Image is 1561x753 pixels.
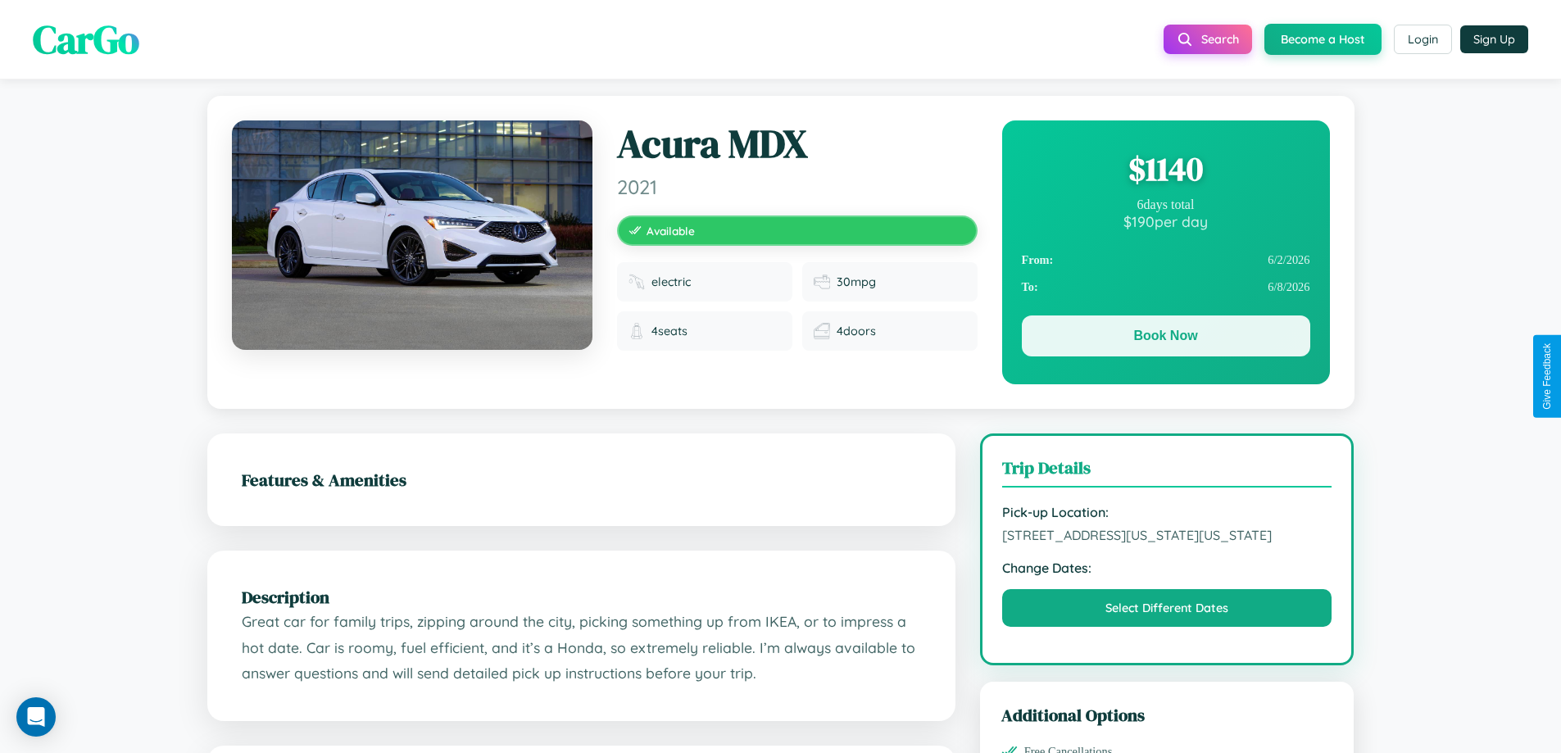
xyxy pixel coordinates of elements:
[1022,212,1310,230] div: $ 190 per day
[1022,253,1054,267] strong: From:
[617,175,978,199] span: 2021
[651,274,691,289] span: electric
[628,274,645,290] img: Fuel type
[814,323,830,339] img: Doors
[837,274,876,289] span: 30 mpg
[1022,274,1310,301] div: 6 / 8 / 2026
[242,609,921,687] p: Great car for family trips, zipping around the city, picking something up from IKEA, or to impres...
[628,323,645,339] img: Seats
[1002,456,1332,488] h3: Trip Details
[16,697,56,737] div: Open Intercom Messenger
[1002,527,1332,543] span: [STREET_ADDRESS][US_STATE][US_STATE]
[1201,32,1239,47] span: Search
[651,324,687,338] span: 4 seats
[1022,147,1310,191] div: $ 1140
[1394,25,1452,54] button: Login
[1001,703,1333,727] h3: Additional Options
[232,120,592,350] img: Acura MDX 2021
[242,585,921,609] h2: Description
[837,324,876,338] span: 4 doors
[1002,504,1332,520] strong: Pick-up Location:
[814,274,830,290] img: Fuel efficiency
[1022,280,1038,294] strong: To:
[1164,25,1252,54] button: Search
[33,12,139,66] span: CarGo
[647,224,695,238] span: Available
[617,120,978,168] h1: Acura MDX
[1022,247,1310,274] div: 6 / 2 / 2026
[1460,25,1528,53] button: Sign Up
[1541,343,1553,410] div: Give Feedback
[1022,197,1310,212] div: 6 days total
[1022,315,1310,356] button: Book Now
[1002,589,1332,627] button: Select Different Dates
[242,468,921,492] h2: Features & Amenities
[1264,24,1382,55] button: Become a Host
[1002,560,1332,576] strong: Change Dates:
